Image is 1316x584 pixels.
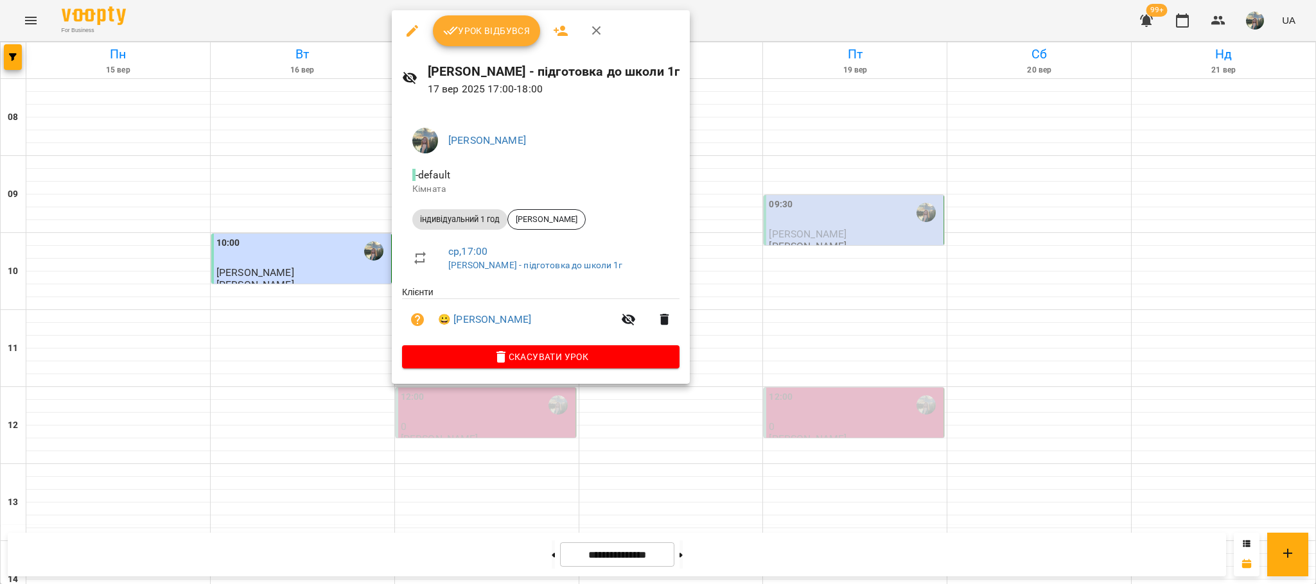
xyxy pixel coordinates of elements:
button: Скасувати Урок [402,345,680,368]
span: індивідуальний 1 год [412,214,507,225]
img: 3ee4fd3f6459422412234092ea5b7c8e.jpg [412,128,438,153]
a: [PERSON_NAME] - підготовка до школи 1г [448,260,623,270]
a: 😀 [PERSON_NAME] [438,312,531,327]
h6: [PERSON_NAME] - підготовка до школи 1г [428,62,680,82]
a: ср , 17:00 [448,245,487,257]
span: [PERSON_NAME] [508,214,585,225]
p: Кімната [412,183,669,196]
p: 17 вер 2025 17:00 - 18:00 [428,82,680,97]
span: - default [412,169,453,181]
span: Скасувати Урок [412,349,669,365]
button: Візит ще не сплачено. Додати оплату? [402,304,433,335]
span: Урок відбувся [443,23,531,39]
a: [PERSON_NAME] [448,134,526,146]
button: Урок відбувся [433,15,541,46]
ul: Клієнти [402,286,680,345]
div: [PERSON_NAME] [507,209,586,230]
